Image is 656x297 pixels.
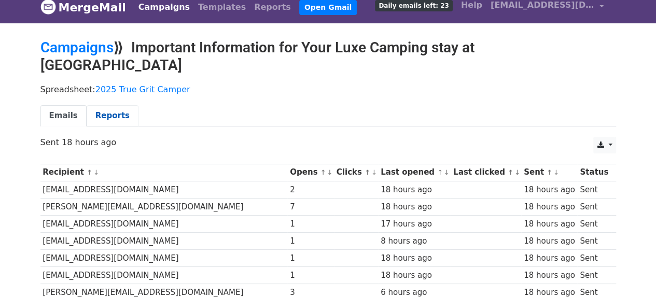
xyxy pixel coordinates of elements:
[327,168,332,176] a: ↓
[40,84,616,95] p: Spreadsheet:
[437,168,443,176] a: ↑
[524,218,575,230] div: 18 hours ago
[577,250,610,267] td: Sent
[290,218,331,230] div: 1
[378,164,451,181] th: Last opened
[40,105,87,126] a: Emails
[381,218,448,230] div: 17 hours ago
[577,267,610,284] td: Sent
[524,270,575,281] div: 18 hours ago
[40,233,288,250] td: [EMAIL_ADDRESS][DOMAIN_NAME]
[381,235,448,247] div: 8 hours ago
[381,201,448,213] div: 18 hours ago
[40,39,114,56] a: Campaigns
[290,184,331,196] div: 2
[40,39,616,74] h2: ⟫ Important Information for Your Luxe Camping stay at [GEOGRAPHIC_DATA]
[371,168,377,176] a: ↓
[524,235,575,247] div: 18 hours ago
[320,168,326,176] a: ↑
[365,168,370,176] a: ↑
[87,168,92,176] a: ↑
[451,164,521,181] th: Last clicked
[95,84,190,94] a: 2025 True Grit Camper
[40,198,288,215] td: [PERSON_NAME][EMAIL_ADDRESS][DOMAIN_NAME]
[40,137,616,148] p: Sent 18 hours ago
[290,252,331,264] div: 1
[508,168,513,176] a: ↑
[87,105,138,126] a: Reports
[577,198,610,215] td: Sent
[381,184,448,196] div: 18 hours ago
[40,164,288,181] th: Recipient
[524,252,575,264] div: 18 hours ago
[521,164,577,181] th: Sent
[93,168,99,176] a: ↓
[577,233,610,250] td: Sent
[287,164,334,181] th: Opens
[547,168,552,176] a: ↑
[290,235,331,247] div: 1
[524,184,575,196] div: 18 hours ago
[40,267,288,284] td: [EMAIL_ADDRESS][DOMAIN_NAME]
[381,252,448,264] div: 18 hours ago
[577,181,610,198] td: Sent
[577,164,610,181] th: Status
[553,168,559,176] a: ↓
[290,201,331,213] div: 7
[444,168,450,176] a: ↓
[40,215,288,232] td: [EMAIL_ADDRESS][DOMAIN_NAME]
[524,201,575,213] div: 18 hours ago
[604,247,656,297] iframe: Chat Widget
[40,250,288,267] td: [EMAIL_ADDRESS][DOMAIN_NAME]
[290,270,331,281] div: 1
[334,164,378,181] th: Clicks
[40,181,288,198] td: [EMAIL_ADDRESS][DOMAIN_NAME]
[577,215,610,232] td: Sent
[514,168,520,176] a: ↓
[381,270,448,281] div: 18 hours ago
